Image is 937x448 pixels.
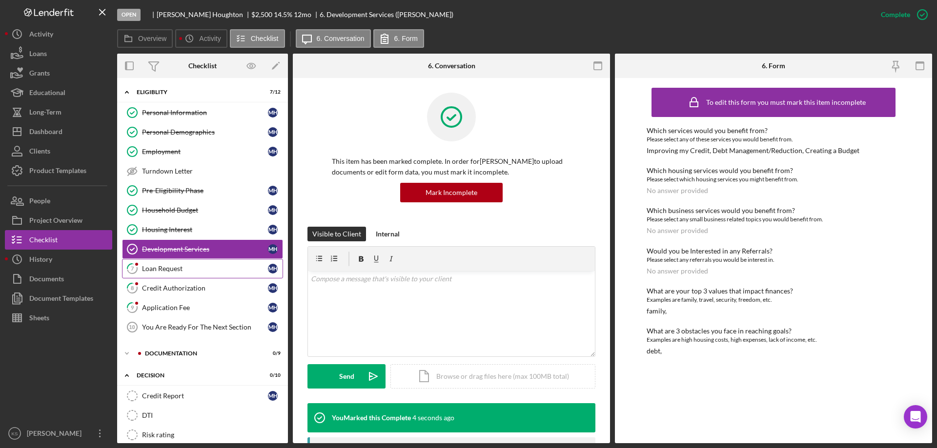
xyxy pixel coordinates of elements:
[175,29,227,48] button: Activity
[647,255,900,265] div: Please select any referrals you would be interest in.
[263,89,281,95] div: 7 / 12
[296,29,371,48] button: 6. Conversation
[268,322,278,332] div: M H
[5,83,112,102] button: Educational
[122,122,283,142] a: Personal DemographicsMH
[376,227,400,241] div: Internal
[230,29,285,48] button: Checklist
[122,278,283,298] a: 8Credit AuthorizationMH
[142,167,283,175] div: Turndown Letter
[268,127,278,137] div: M H
[274,11,292,19] div: 14.5 %
[412,414,454,422] time: 2025-09-24 13:40
[647,214,900,224] div: Please select any small business related topics you would benefit from.
[706,98,866,106] div: To edit this form you must mark this item incomplete
[5,191,112,211] button: People
[5,102,112,122] button: Long-Term
[881,5,910,24] div: Complete
[122,103,283,122] a: Personal InformationMH
[5,289,112,308] button: Document Templates
[268,225,278,234] div: M H
[647,147,859,155] div: Improving my Credit, Debt Management/Reduction, Creating a Budget
[142,284,268,292] div: Credit Authorization
[5,161,112,180] button: Product Templates
[268,205,278,215] div: M H
[29,83,65,105] div: Educational
[263,372,281,378] div: 0 / 10
[142,187,268,195] div: Pre-Eligibility Phase
[428,62,475,70] div: 6. Conversation
[129,324,135,330] tspan: 10
[122,142,283,161] a: EmploymentMH
[188,62,217,70] div: Checklist
[871,5,932,24] button: Complete
[647,127,900,135] div: Which services would you benefit from?
[268,244,278,254] div: M H
[142,148,268,156] div: Employment
[5,211,112,230] button: Project Overview
[268,147,278,156] div: M H
[647,167,900,175] div: Which housing services would you benefit from?
[647,175,900,184] div: Please select which housing services you might benefit from.
[29,308,49,330] div: Sheets
[5,269,112,289] button: Documents
[5,24,112,44] a: Activity
[5,424,112,443] button: KS[PERSON_NAME]
[5,141,112,161] a: Clients
[142,304,268,312] div: Application Fee
[29,250,52,272] div: History
[5,230,112,250] button: Checklist
[131,265,134,272] tspan: 7
[137,372,256,378] div: Decision
[5,122,112,141] button: Dashboard
[647,207,900,214] div: Which business services would you benefit from?
[117,9,141,21] div: Open
[142,226,268,234] div: Housing Interest
[122,200,283,220] a: Household BudgetMH
[29,191,50,213] div: People
[268,108,278,117] div: M H
[131,285,134,291] tspan: 8
[29,289,93,311] div: Document Templates
[142,431,283,439] div: Risk rating
[29,230,58,252] div: Checklist
[394,35,418,42] label: 6. Form
[332,414,411,422] div: You Marked this Complete
[317,35,365,42] label: 6. Conversation
[339,364,354,389] div: Send
[647,187,708,195] div: No answer provided
[5,250,112,269] button: History
[142,128,268,136] div: Personal Demographics
[29,24,53,46] div: Activity
[647,347,662,355] div: debt,
[29,102,61,124] div: Long-Term
[5,63,112,83] button: Grants
[199,35,221,42] label: Activity
[142,323,268,331] div: You Are Ready For The Next Section
[400,183,503,202] button: Mark Incomplete
[117,29,173,48] button: Overview
[647,247,900,255] div: Would you be Interested in any Referrals?
[122,386,283,406] a: Credit ReportMH
[268,264,278,273] div: M H
[268,303,278,312] div: M H
[647,135,900,144] div: Please select any of these services you would benefit from.
[647,307,667,315] div: family,
[647,287,900,295] div: What are your top 3 values that impact finances?
[142,392,268,400] div: Credit Report
[307,364,386,389] button: Send
[5,44,112,63] a: Loans
[142,109,268,117] div: Personal Information
[29,44,47,66] div: Loans
[142,265,268,273] div: Loan Request
[312,227,361,241] div: Visible to Client
[122,406,283,425] a: DTI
